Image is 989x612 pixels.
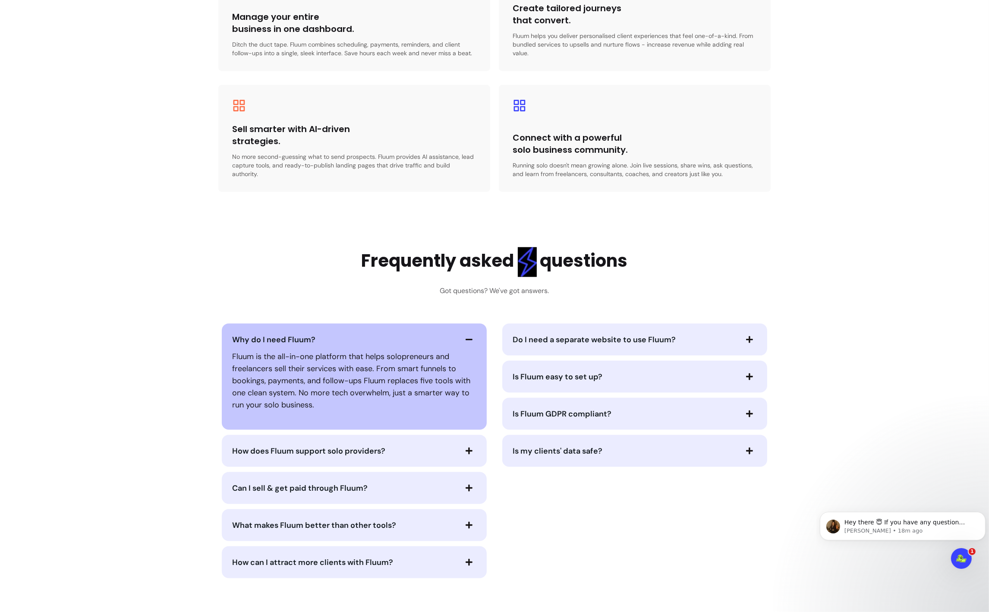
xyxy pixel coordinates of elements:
[232,481,476,495] button: Can I sell & get paid through Fluum?
[232,11,354,35] h3: Manage your entire business in one dashboard.
[232,123,354,147] h3: Sell smarter with AI-driven strategies.
[513,334,676,345] span: Do I need a separate website to use Fluum?
[951,548,972,569] iframe: Intercom live chat
[362,247,628,277] h2: Frequently asked questions
[232,40,476,57] p: Ditch the duct tape. Fluum combines scheduling, payments, reminders, and client follow-ups into a...
[232,152,476,178] p: No more second-guessing what to send prospects. Fluum provides AI assistance, lead capture tools,...
[232,444,476,458] button: How does Fluum support solo providers?
[513,444,757,458] button: Is my clients' data safe?
[513,372,602,382] span: Is Fluum easy to set up?
[513,409,611,419] span: Is Fluum GDPR compliant?
[513,32,757,57] p: Fluum helps you deliver personalised client experiences that feel one-of-a-kind. From bundled ser...
[513,446,602,456] span: Is my clients' data safe?
[232,334,315,345] span: Why do I need Fluum?
[232,347,476,414] div: Why do I need Fluum?
[513,407,757,421] button: Is Fluum GDPR compliant?
[513,2,635,26] h3: Create tailored journeys that convert.
[440,286,549,296] h3: Got questions? We've got answers.
[518,247,537,277] img: flashlight Blue
[816,494,989,589] iframe: Intercom notifications message
[513,161,757,178] p: Running solo doesn't mean growing alone. Join live sessions, share wins, ask questions, and learn...
[232,350,476,411] p: Fluum is the all-in-one platform that helps solopreneurs and freelancers sell their services with...
[232,332,476,347] button: Why do I need Fluum?
[232,483,368,493] span: Can I sell & get paid through Fluum?
[232,555,476,570] button: How can I attract more clients with Fluum?
[513,132,635,156] h3: Connect with a powerful solo business community.
[232,520,396,530] span: What makes Fluum better than other tools?
[232,446,385,456] span: How does Fluum support solo providers?
[232,557,393,568] span: How can I attract more clients with Fluum?
[969,548,976,555] span: 1
[513,369,757,384] button: Is Fluum easy to set up?
[513,332,757,347] button: Do I need a separate website to use Fluum?
[232,518,476,533] button: What makes Fluum better than other tools?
